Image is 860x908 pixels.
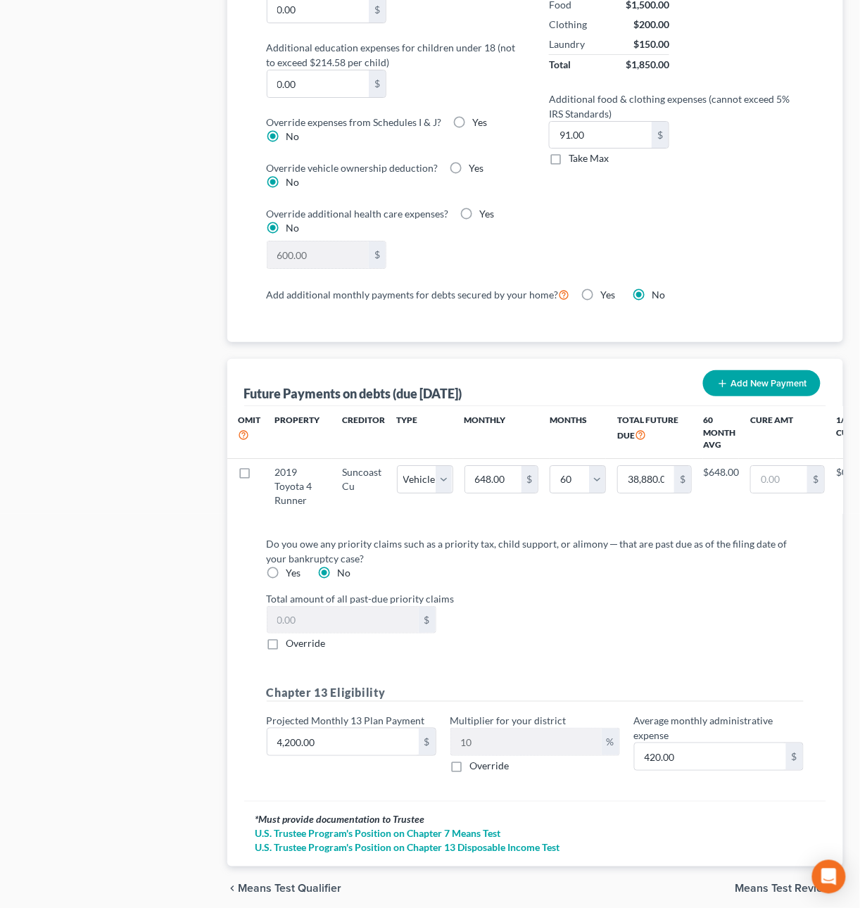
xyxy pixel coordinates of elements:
[751,466,807,493] input: 0.00
[470,759,510,771] span: Override
[267,713,425,728] label: Projected Monthly 13 Plan Payment
[331,459,397,514] td: Suncoast Cu
[239,883,342,895] span: Means Test Qualifier
[267,160,438,175] label: Override vehicle ownership deduction?
[267,70,369,97] input: 0.00
[286,130,300,142] span: No
[451,729,602,755] input: 0.00
[652,122,669,149] div: $
[419,607,436,633] div: $
[703,459,739,514] td: $648.00
[550,122,652,149] input: 0.00
[606,406,703,459] th: Total Future Due
[286,176,300,188] span: No
[338,567,351,579] span: No
[369,241,386,268] div: $
[286,637,326,649] span: Override
[465,466,521,493] input: 0.00
[267,241,369,268] input: 0.00
[602,729,619,755] div: %
[267,729,419,755] input: 0.00
[453,406,550,459] th: Monthly
[633,18,669,32] div: $200.00
[473,116,488,128] span: Yes
[260,40,529,70] label: Additional education expenses for children under 18 (not to exceed $214.58 per child)
[397,406,453,459] th: Type
[633,37,669,51] div: $150.00
[227,406,264,459] th: Omit
[549,18,587,32] div: Clothing
[703,370,821,396] button: Add New Payment
[260,591,811,606] label: Total amount of all past-due priority claims
[469,162,484,174] span: Yes
[542,92,811,121] label: Additional food & clothing expenses (cannot exceed 5% IRS Standards)
[255,827,816,841] a: U.S. Trustee Program's Position on Chapter 7 Means Test
[264,406,331,459] th: Property
[652,289,666,301] span: No
[674,466,691,493] div: $
[227,883,239,895] i: chevron_left
[267,536,793,566] label: Do you owe any priority claims such as a priority tax, child support, or alimony ─ that are past ...
[549,37,585,51] div: Laundry
[550,406,606,459] th: Months
[331,406,397,459] th: Creditor
[569,152,609,164] span: Take Max
[286,567,301,579] span: Yes
[739,406,836,459] th: Cure Amt
[626,58,669,72] div: $1,850.00
[521,466,538,493] div: $
[450,713,567,728] label: Multiplier for your district
[369,70,386,97] div: $
[635,743,786,770] input: 0.00
[812,860,846,894] div: Open Intercom Messenger
[227,883,342,895] button: chevron_left Means Test Qualifier
[601,289,616,301] span: Yes
[549,58,571,72] div: Total
[786,743,803,770] div: $
[267,206,449,221] label: Override additional health care expenses?
[735,883,832,895] span: Means Test Review
[634,713,804,743] label: Average monthly administrative expense
[264,459,331,514] td: 2019 Toyota 4 Runner
[244,385,462,402] div: Future Payments on debts (due [DATE])
[267,115,442,130] label: Override expenses from Schedules I & J?
[255,841,816,855] a: U.S. Trustee Program's Position on Chapter 13 Disposable Income Test
[255,813,816,827] div: Must provide documentation to Trustee
[480,208,495,220] span: Yes
[735,883,843,895] button: Means Test Review chevron_right
[618,466,674,493] input: 0.00
[267,684,804,702] h5: Chapter 13 Eligibility
[419,729,436,755] div: $
[807,466,824,493] div: $
[286,222,300,234] span: No
[267,286,570,303] label: Add additional monthly payments for debts secured by your home?
[267,607,419,633] input: 0.00
[703,406,739,459] th: 60 Month Avg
